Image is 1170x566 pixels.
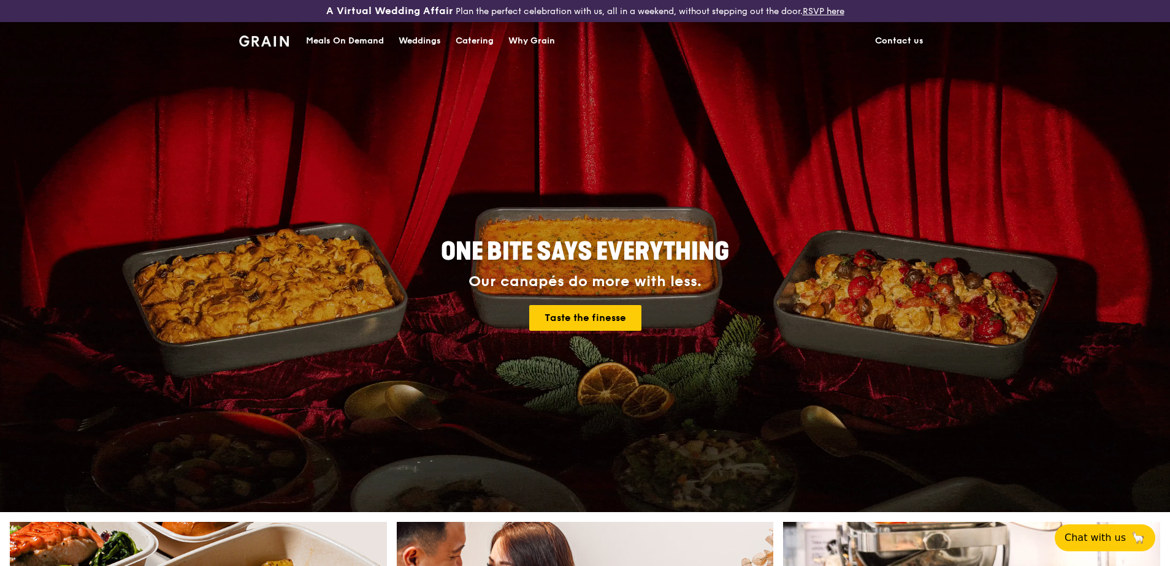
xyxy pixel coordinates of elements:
span: Chat with us [1065,530,1126,545]
a: Contact us [868,23,931,59]
span: 🦙 [1131,530,1145,545]
img: Grain [239,36,289,47]
div: Catering [456,23,494,59]
div: Why Grain [508,23,555,59]
a: RSVP here [803,6,844,17]
a: Taste the finesse [529,305,641,331]
div: Meals On Demand [306,23,384,59]
a: Weddings [391,23,448,59]
div: Plan the perfect celebration with us, all in a weekend, without stepping out the door. [232,5,938,17]
h3: A Virtual Wedding Affair [326,5,453,17]
a: GrainGrain [239,21,289,58]
span: ONE BITE SAYS EVERYTHING [441,237,729,266]
a: Catering [448,23,501,59]
div: Weddings [399,23,441,59]
div: Our canapés do more with less. [364,273,806,290]
a: Why Grain [501,23,562,59]
button: Chat with us🦙 [1055,524,1155,551]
